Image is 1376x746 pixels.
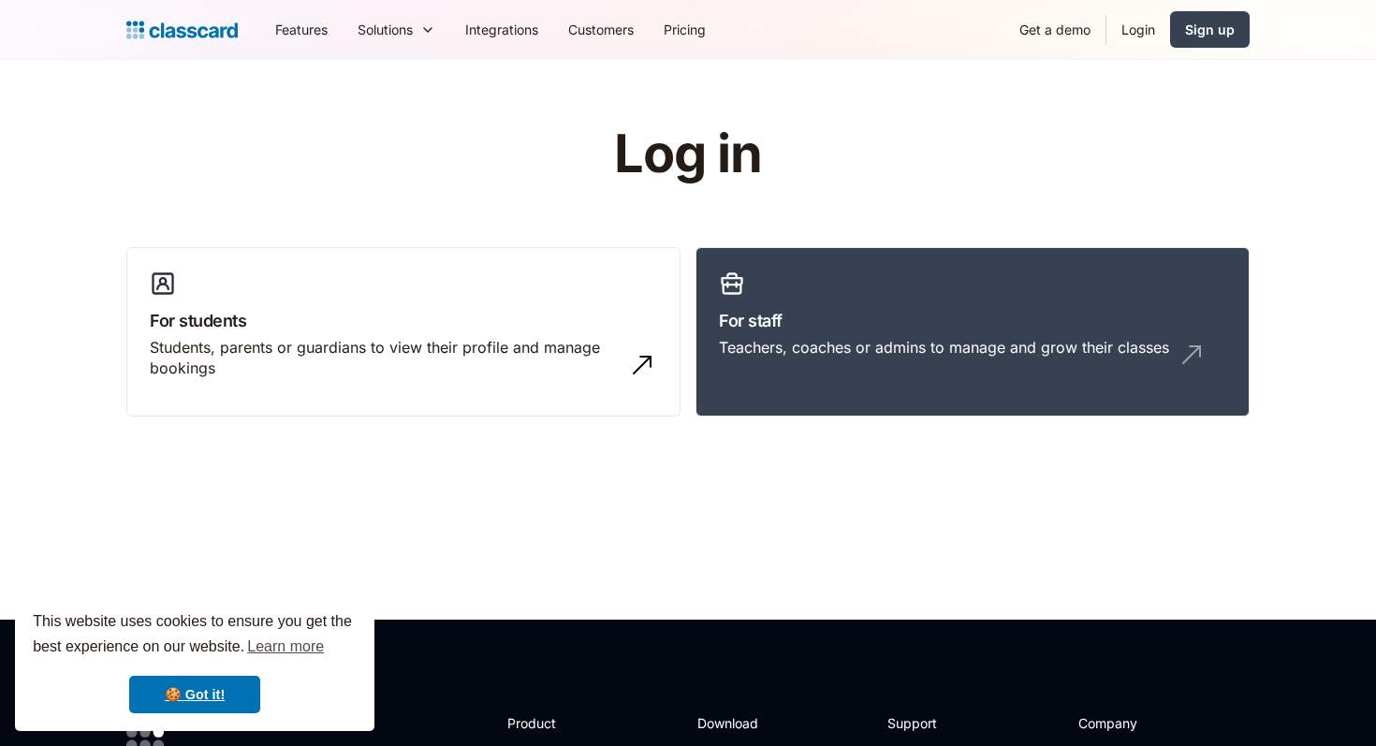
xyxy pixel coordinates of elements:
[649,8,721,51] a: Pricing
[450,8,553,51] a: Integrations
[1106,8,1170,51] a: Login
[129,676,260,713] a: dismiss cookie message
[33,610,357,661] span: This website uses cookies to ensure you get the best experience on our website.
[15,592,374,731] div: cookieconsent
[126,247,681,417] a: For studentsStudents, parents or guardians to view their profile and manage bookings
[150,337,620,379] div: Students, parents or guardians to view their profile and manage bookings
[697,713,774,733] h2: Download
[553,8,649,51] a: Customers
[1170,11,1250,48] a: Sign up
[358,20,413,39] div: Solutions
[391,125,986,183] h1: Log in
[343,8,450,51] div: Solutions
[887,713,963,733] h2: Support
[1078,713,1203,733] h2: Company
[1185,20,1235,39] div: Sign up
[695,247,1250,417] a: For staffTeachers, coaches or admins to manage and grow their classes
[507,713,607,733] h2: Product
[244,633,327,661] a: learn more about cookies
[719,337,1169,358] div: Teachers, coaches or admins to manage and grow their classes
[1004,8,1105,51] a: Get a demo
[150,308,657,333] h3: For students
[260,8,343,51] a: Features
[126,17,238,43] a: Logo
[719,308,1226,333] h3: For staff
